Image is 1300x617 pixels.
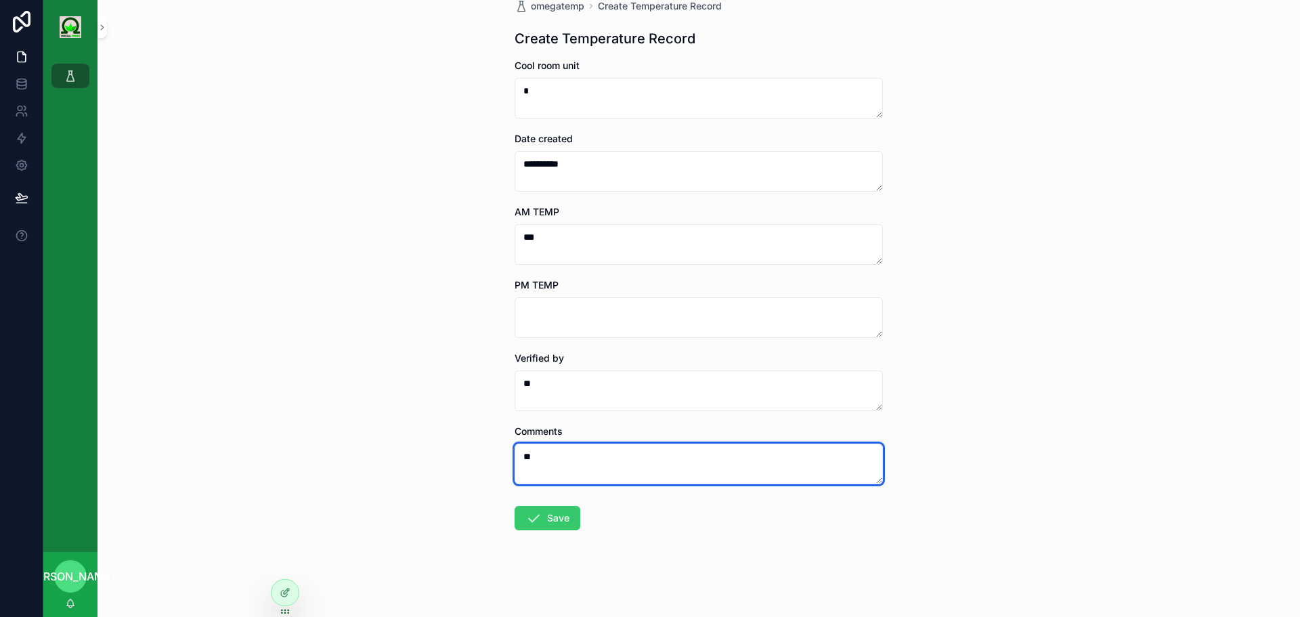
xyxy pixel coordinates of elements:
span: Date created [515,133,573,144]
button: Save [515,506,580,530]
span: Cool room unit [515,60,580,71]
img: App logo [60,16,81,38]
span: AM TEMP [515,206,559,217]
span: PM TEMP [515,279,559,291]
span: [PERSON_NAME] [26,568,115,584]
h1: Create Temperature Record [515,29,695,48]
span: Verified by [515,352,564,364]
div: scrollable content [43,54,97,106]
span: Comments [515,425,563,437]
